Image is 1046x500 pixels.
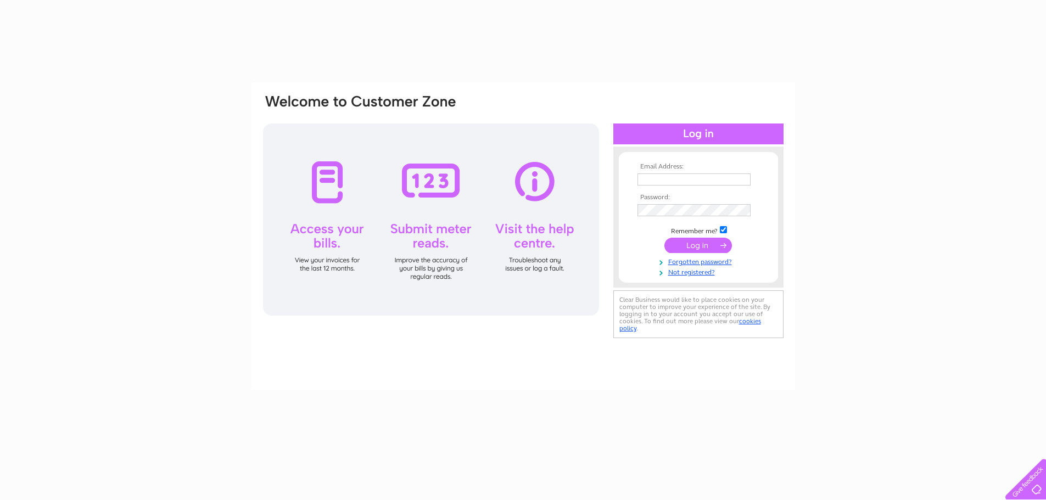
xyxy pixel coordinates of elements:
td: Remember me? [635,224,762,235]
a: Forgotten password? [637,256,762,266]
div: Clear Business would like to place cookies on your computer to improve your experience of the sit... [613,290,784,338]
a: Not registered? [637,266,762,277]
input: Submit [664,238,732,253]
th: Password: [635,194,762,201]
th: Email Address: [635,163,762,171]
a: cookies policy [619,317,761,332]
